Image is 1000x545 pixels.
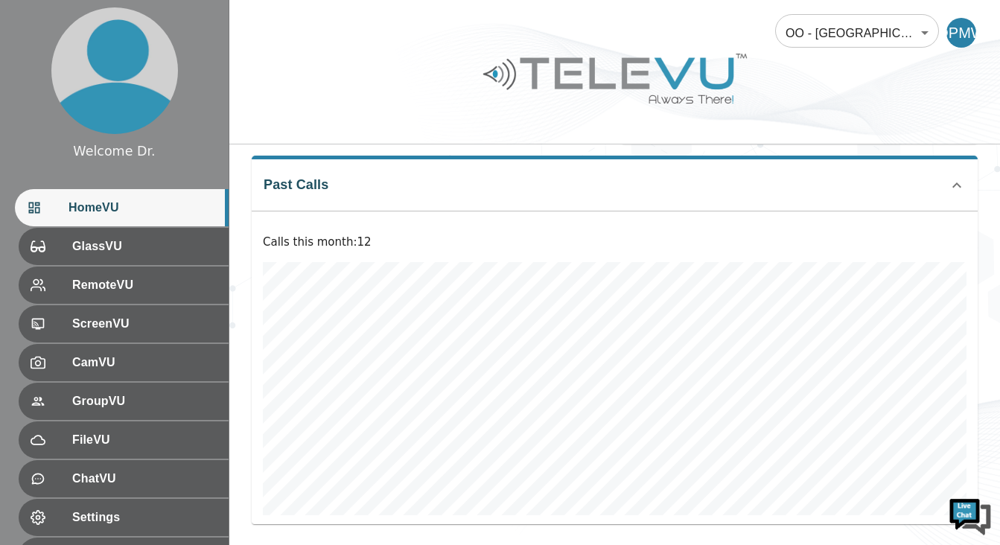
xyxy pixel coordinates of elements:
div: RemoteVU [19,267,229,304]
div: DPMW [946,18,976,48]
div: Minimize live chat window [244,7,280,43]
img: Chat Widget [948,493,993,538]
div: GroupVU [19,383,229,420]
div: GlassVU [19,228,229,265]
div: Settings [19,499,229,536]
span: GlassVU [72,238,217,255]
span: FileVU [72,431,217,449]
div: CamVU [19,344,229,381]
div: OO - [GEOGRAPHIC_DATA] - [PERSON_NAME] [MTRP] [775,12,939,54]
div: Welcome Dr. [73,141,155,161]
img: Logo [481,48,749,109]
span: CamVU [72,354,217,372]
div: FileVU [19,421,229,459]
img: d_736959983_company_1615157101543_736959983 [25,69,63,106]
span: RemoteVU [72,276,217,294]
textarea: Type your message and hit 'Enter' [7,376,284,428]
span: ChatVU [72,470,217,488]
span: Settings [72,509,217,526]
div: ChatVU [19,460,229,497]
span: ScreenVU [72,315,217,333]
div: ScreenVU [19,305,229,342]
span: GroupVU [72,392,217,410]
div: HomeVU [15,189,229,226]
img: profile.png [51,7,178,134]
span: HomeVU [69,199,217,217]
div: Chat with us now [77,78,250,98]
span: We're online! [86,172,206,322]
p: Calls this month : 12 [263,234,966,251]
